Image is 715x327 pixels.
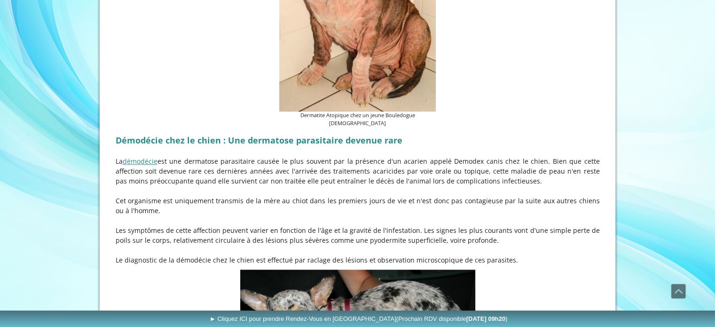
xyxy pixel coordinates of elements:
[671,284,685,298] span: Défiler vers le haut
[279,112,436,128] figcaption: Dermatite Atopique chez un jeune Bouledogue [DEMOGRAPHIC_DATA]
[210,315,508,322] span: ► Cliquez ICI pour prendre Rendez-Vous en [GEOGRAPHIC_DATA]
[116,225,600,245] p: Les symptômes de cette affection peuvent varier en fonction de l'âge et la gravité de l'infestati...
[671,284,686,299] a: Défiler vers le haut
[466,315,506,322] b: [DATE] 09h20
[116,156,600,186] p: La est une dermatose parasitaire causée le plus souvent par la présence d'un acarien appelé Demod...
[116,255,600,265] p: Le diagnostic de la démodécie chez le chien est effectué par raclage des lésions et observation m...
[396,315,508,322] span: (Prochain RDV disponible )
[116,196,600,215] p: Cet organisme est uniquement transmis de la mère au chiot dans les premiers jours de vie et n'est...
[123,157,157,166] a: démodécie
[116,135,402,146] strong: Démodécie chez le chien : Une dermatose parasitaire devenue rare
